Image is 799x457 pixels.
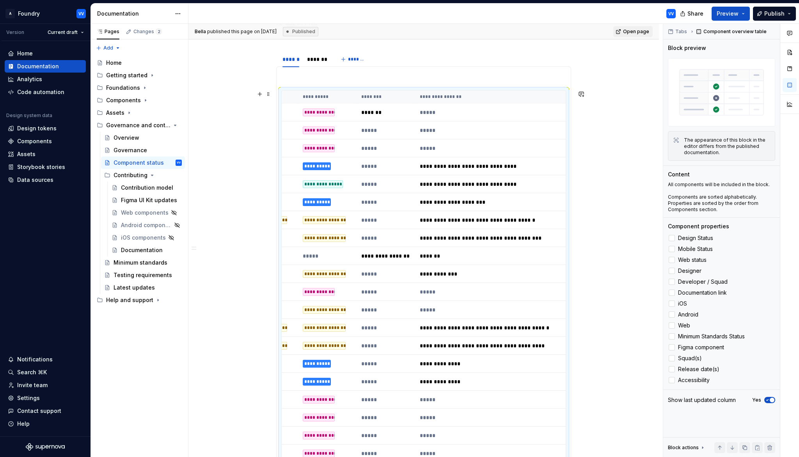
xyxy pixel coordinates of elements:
[678,235,713,241] span: Design Status
[17,137,52,145] div: Components
[17,368,47,376] div: Search ⌘K
[5,9,15,18] div: A
[668,445,699,451] div: Block actions
[668,171,690,178] div: Content
[94,57,185,69] a: Home
[106,296,153,304] div: Help and support
[133,28,162,35] div: Changes
[106,109,124,117] div: Assets
[108,194,185,206] a: Figma UI Kit updates
[121,234,166,242] div: iOS components
[106,71,147,79] div: Getting started
[97,10,171,18] div: Documentation
[613,26,653,37] a: Open page
[6,112,52,119] div: Design system data
[668,11,674,17] div: VV
[17,394,40,402] div: Settings
[678,301,687,307] span: iOS
[5,86,86,98] a: Code automation
[678,279,728,285] span: Developer / Squad
[283,27,318,36] div: Published
[26,443,65,451] a: Supernova Logo
[106,96,141,104] div: Components
[678,268,701,274] span: Designer
[121,196,177,204] div: Figma UI Kit updates
[17,62,59,70] div: Documentation
[668,44,706,52] div: Block preview
[108,206,185,219] a: Web components
[94,57,185,306] div: Page tree
[764,10,785,18] span: Publish
[753,7,796,21] button: Publish
[17,163,65,171] div: Storybook stories
[6,29,24,36] div: Version
[5,122,86,135] a: Design tokens
[97,28,119,35] div: Pages
[114,271,172,279] div: Testing requirements
[121,184,173,192] div: Contribution model
[712,7,750,21] button: Preview
[114,159,164,167] div: Component status
[668,181,775,188] p: All components will be included in the block.
[108,181,185,194] a: Contribution model
[94,107,185,119] div: Assets
[48,29,78,36] span: Current draft
[668,442,706,453] div: Block actions
[17,407,61,415] div: Contact support
[94,43,123,53] button: Add
[5,161,86,173] a: Storybook stories
[156,28,162,35] span: 2
[18,10,40,18] div: Foundry
[94,294,185,306] div: Help and support
[17,176,53,184] div: Data sources
[676,7,708,21] button: Share
[678,246,713,252] span: Mobile Status
[668,194,775,213] p: Components are sorted alphabetically. Properties are sorted by the order from Components section.
[114,284,155,292] div: Latest updates
[666,26,691,37] button: Tabs
[752,397,761,403] label: Yes
[5,135,86,148] a: Components
[5,174,86,186] a: Data sources
[5,392,86,404] a: Settings
[94,94,185,107] div: Components
[678,355,702,361] span: Squad(s)
[106,121,170,129] div: Governance and contribution
[121,221,172,229] div: Android components
[94,69,185,82] div: Getting started
[17,75,42,83] div: Analytics
[678,290,727,296] span: Documentation link
[195,28,206,34] span: Bella
[5,379,86,391] a: Invite team
[678,257,707,263] span: Web status
[5,366,86,379] button: Search ⌘K
[678,333,745,340] span: Minimum Standards Status
[5,73,86,85] a: Analytics
[678,377,710,383] span: Accessibility
[101,256,185,269] a: Minimum standards
[108,231,185,244] a: iOS components
[17,124,57,132] div: Design tokens
[106,59,122,67] div: Home
[675,28,687,35] span: Tabs
[108,219,185,231] a: Android components
[101,156,185,169] a: Component statusVV
[121,246,163,254] div: Documentation
[78,11,84,17] div: VV
[668,222,729,230] div: Component properties
[121,209,169,217] div: Web components
[687,10,703,18] span: Share
[5,405,86,417] button: Contact support
[101,169,185,181] div: Contributing
[5,47,86,60] a: Home
[114,259,167,267] div: Minimum standards
[101,281,185,294] a: Latest updates
[678,311,698,318] span: Android
[114,171,147,179] div: Contributing
[103,45,113,51] span: Add
[5,418,86,430] button: Help
[101,144,185,156] a: Governance
[17,356,53,363] div: Notifications
[114,134,139,142] div: Overview
[17,88,64,96] div: Code automation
